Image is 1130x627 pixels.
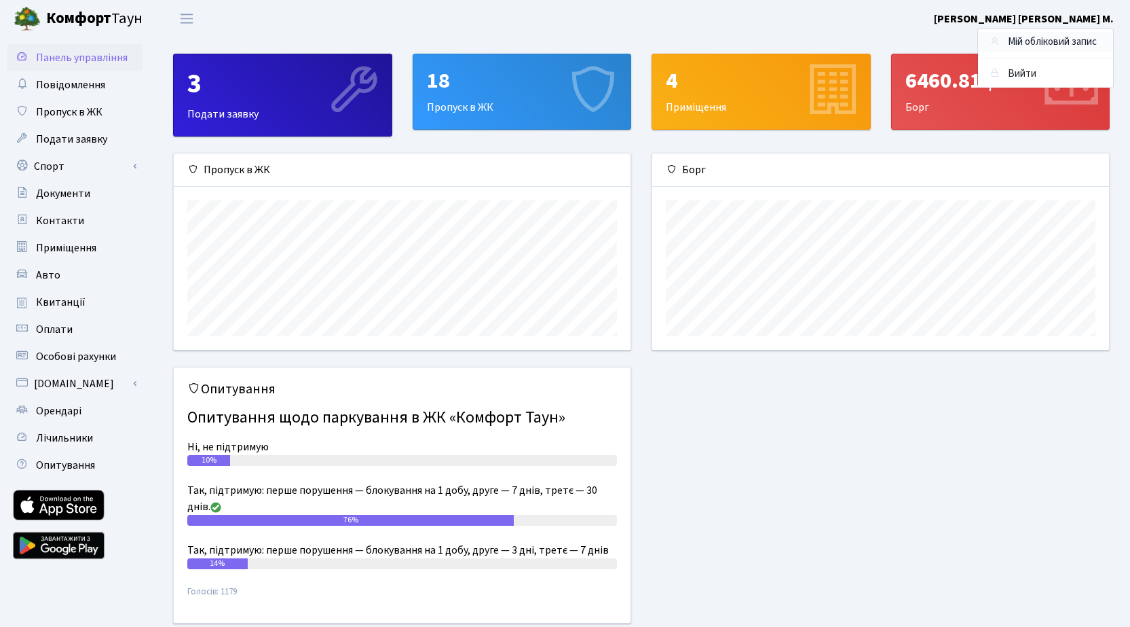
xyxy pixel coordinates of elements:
[7,207,143,234] a: Контакти
[971,30,1130,58] nav: breadcrumb
[36,349,116,364] span: Особові рахунки
[46,7,111,29] b: Комфорт
[36,213,84,228] span: Контакти
[413,54,632,130] a: 18Пропуск в ЖК
[7,44,143,71] a: Панель управління
[187,542,617,558] div: Так, підтримую: перше порушення — блокування на 1 добу, друге — 3 дні, третє — 7 днів
[7,316,143,343] a: Оплати
[187,586,617,609] small: Голосів: 1179
[36,295,86,310] span: Квитанції
[7,234,143,262] a: Приміщення
[36,132,107,147] span: Подати заявку
[187,68,378,101] div: 3
[36,50,128,65] span: Панель управління
[36,240,96,255] span: Приміщення
[892,54,1110,129] div: Борг
[934,12,1114,26] b: [PERSON_NAME] [PERSON_NAME] М.
[978,32,1113,53] a: Мій обліковий запис
[978,64,1113,85] a: Вийти
[7,370,143,397] a: [DOMAIN_NAME]
[187,558,248,569] div: 14%
[14,5,41,33] img: logo.png
[187,439,617,455] div: Ні, не підтримую
[7,180,143,207] a: Документи
[7,397,143,425] a: Орендарі
[7,71,143,98] a: Повідомлення
[905,68,1096,94] div: 6460.81
[7,289,143,316] a: Квитанції
[413,54,631,129] div: Пропуск в ЖК
[7,452,143,479] a: Опитування
[36,77,105,92] span: Повідомлення
[7,262,143,289] a: Авто
[7,98,143,126] a: Пропуск в ЖК
[174,54,392,136] div: Подати заявку
[187,482,617,515] div: Так, підтримую: перше порушення — блокування на 1 добу, друге — 7 днів, третє — 30 днів.
[666,68,856,94] div: 4
[173,54,392,137] a: 3Подати заявку
[36,458,95,473] span: Опитування
[170,7,204,30] button: Переключити навігацію
[7,153,143,180] a: Спорт
[36,186,90,201] span: Документи
[36,322,73,337] span: Оплати
[187,381,617,397] h5: Опитування
[7,126,143,153] a: Подати заявку
[652,54,871,130] a: 4Приміщення
[652,154,1109,187] div: Борг
[187,403,617,433] h4: Опитування щодо паркування в ЖК «Комфорт Таун»
[7,425,143,452] a: Лічильники
[36,268,60,283] span: Авто
[652,54,870,129] div: Приміщення
[187,515,514,526] div: 76%
[46,7,143,31] span: Таун
[7,343,143,370] a: Особові рахунки
[36,404,81,418] span: Орендарі
[36,105,102,120] span: Пропуск в ЖК
[187,455,230,466] div: 10%
[427,68,618,94] div: 18
[174,154,630,187] div: Пропуск в ЖК
[36,431,93,446] span: Лічильники
[934,11,1114,27] a: [PERSON_NAME] [PERSON_NAME] М.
